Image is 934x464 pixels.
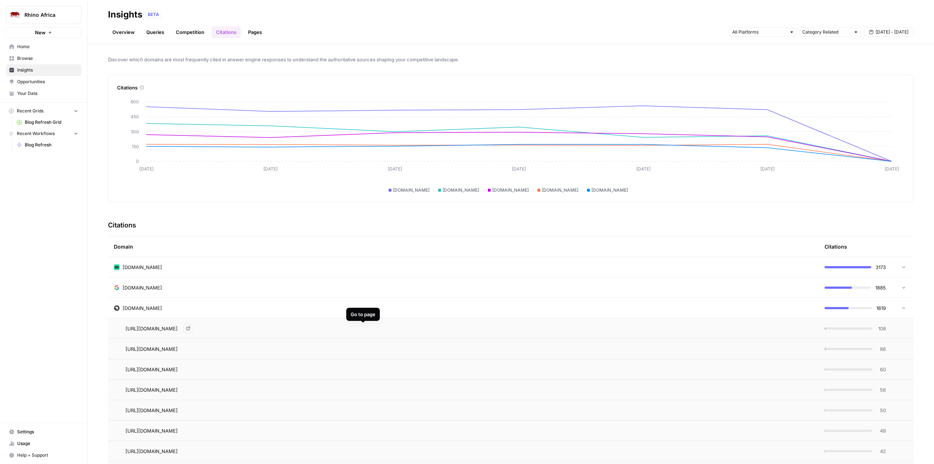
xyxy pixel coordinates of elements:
[171,26,209,38] a: Competition
[17,78,78,85] span: Opportunities
[877,448,886,455] span: 42
[139,166,154,172] tspan: [DATE]
[117,84,904,91] div: Citations
[732,28,786,36] input: All Platforms
[6,106,81,116] button: Recent Grids
[114,237,813,257] div: Domain
[512,166,526,172] tspan: [DATE]
[443,187,479,193] span: [DOMAIN_NAME]
[126,366,178,373] span: [URL][DOMAIN_NAME]
[591,187,628,193] span: [DOMAIN_NAME]
[877,325,886,332] span: 108
[126,427,178,434] span: [URL][DOMAIN_NAME]
[760,166,775,172] tspan: [DATE]
[131,99,139,104] tspan: 600
[492,187,529,193] span: [DOMAIN_NAME]
[864,27,914,37] button: [DATE] - [DATE]
[17,90,78,97] span: Your Data
[388,166,402,172] tspan: [DATE]
[131,129,139,134] tspan: 300
[6,76,81,88] a: Opportunities
[184,324,192,333] a: Go to page https://www.go2africa.com/african-travel-blog/best-masai-mara-safari-lodges-camps-our-...
[13,139,81,151] a: Blog Refresh
[24,11,69,19] span: Rhino Africa
[6,64,81,76] a: Insights
[636,166,651,172] tspan: [DATE]
[13,116,81,128] a: Blog Refresh Grid
[108,56,914,63] span: Discover which domains are most frequently cited in answer engine responses to understand the aut...
[212,26,241,38] a: Citations
[108,220,136,230] h3: Citations
[108,9,142,20] div: Insights
[885,166,899,172] tspan: [DATE]
[126,407,178,414] span: [URL][DOMAIN_NAME]
[136,158,139,164] tspan: 0
[131,114,139,119] tspan: 450
[876,264,886,271] span: 3173
[244,26,266,38] a: Pages
[17,67,78,73] span: Insights
[6,438,81,449] a: Usage
[877,407,886,414] span: 50
[802,28,850,36] input: Category Related
[17,43,78,50] span: Home
[8,8,22,22] img: Rhino Africa Logo
[6,41,81,53] a: Home
[25,142,78,148] span: Blog Refresh
[17,440,78,447] span: Usage
[126,448,178,455] span: [URL][DOMAIN_NAME]
[825,237,847,257] div: Citations
[263,166,278,172] tspan: [DATE]
[6,88,81,99] a: Your Data
[123,284,162,291] span: [DOMAIN_NAME]
[126,325,178,332] span: [URL][DOMAIN_NAME]
[114,285,120,291] img: 3om4u8gh9zwmfea84m9mwaqxick8
[17,130,55,137] span: Recent Workflows
[6,27,81,38] button: New
[25,119,78,126] span: Blog Refresh Grid
[132,144,139,149] tspan: 150
[6,128,81,139] button: Recent Workflows
[6,53,81,64] a: Browse
[123,264,162,271] span: [DOMAIN_NAME]
[123,304,162,312] span: [DOMAIN_NAME]
[126,386,178,394] span: [URL][DOMAIN_NAME]
[145,11,162,18] div: BETA
[877,345,886,353] span: 86
[6,449,81,461] button: Help + Support
[877,427,886,434] span: 49
[17,429,78,435] span: Settings
[17,452,78,459] span: Help + Support
[6,426,81,438] a: Settings
[108,26,139,38] a: Overview
[142,26,169,38] a: Queries
[17,108,43,114] span: Recent Grids
[35,29,46,36] span: New
[876,304,886,312] span: 1619
[6,6,81,24] button: Workspace: Rhino Africa
[877,386,886,394] span: 56
[351,311,375,318] div: Go to page
[876,29,908,35] span: [DATE] - [DATE]
[393,187,429,193] span: [DOMAIN_NAME]
[542,187,578,193] span: [DOMAIN_NAME]
[877,366,886,373] span: 60
[114,264,120,270] img: 4uqptmmfx86968qclh9wminujk6v
[126,345,178,353] span: [URL][DOMAIN_NAME]
[875,284,886,291] span: 1885
[114,305,120,311] img: jyppyeatadcgzqm6ftrihy9iph1d
[17,55,78,62] span: Browse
